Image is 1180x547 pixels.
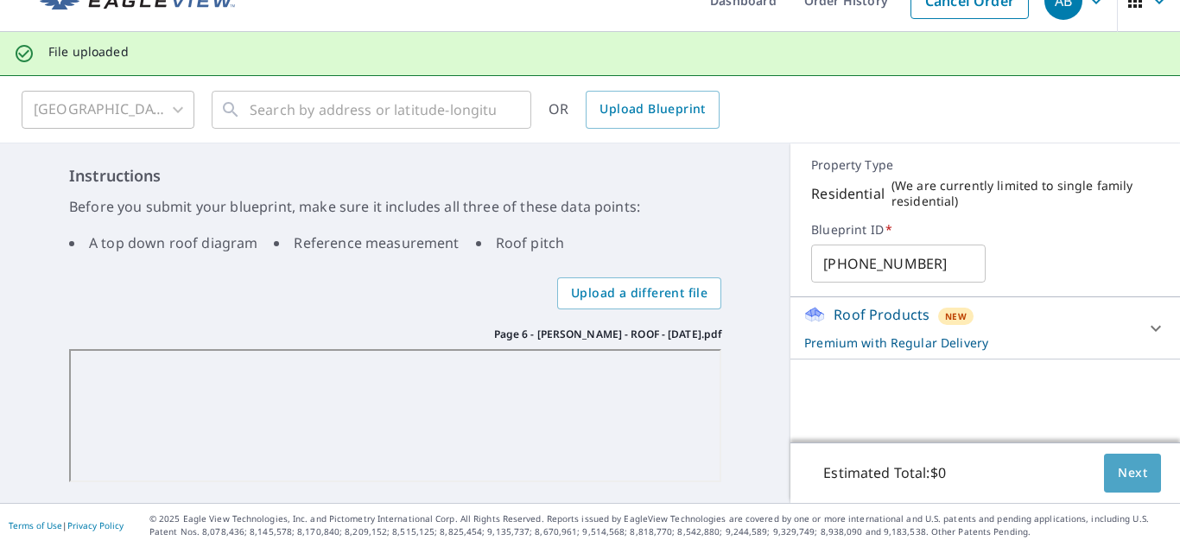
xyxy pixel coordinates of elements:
[811,222,1159,238] label: Blueprint ID
[67,519,124,531] a: Privacy Policy
[549,91,720,129] div: OR
[600,99,705,120] span: Upload Blueprint
[811,157,1159,173] p: Property Type
[945,309,967,323] span: New
[149,512,1171,538] p: © 2025 Eagle View Technologies, Inc. and Pictometry International Corp. All Rights Reserved. Repo...
[586,91,719,129] a: Upload Blueprint
[69,232,257,253] li: A top down roof diagram
[811,183,885,204] p: Residential
[809,454,960,492] p: Estimated Total: $0
[69,196,721,217] p: Before you submit your blueprint, make sure it includes all three of these data points:
[69,164,721,188] h6: Instructions
[1118,462,1147,484] span: Next
[557,277,721,309] label: Upload a different file
[250,86,496,134] input: Search by address or latitude-longitude
[9,519,62,531] a: Terms of Use
[476,232,565,253] li: Roof pitch
[1104,454,1161,493] button: Next
[9,520,124,531] p: |
[891,178,1159,209] p: ( We are currently limited to single family residential )
[804,304,1166,352] div: Roof ProductsNewPremium with Regular Delivery
[69,349,721,482] iframe: Page 6 - Ediger CS - ROOF - 11-15-17.pdf
[571,283,707,304] span: Upload a different file
[834,304,929,325] p: Roof Products
[22,86,194,134] div: [GEOGRAPHIC_DATA]
[48,44,129,60] p: File uploaded
[804,334,1135,352] p: Premium with Regular Delivery
[494,327,722,342] p: Page 6 - [PERSON_NAME] - ROOF - [DATE].pdf
[274,232,459,253] li: Reference measurement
